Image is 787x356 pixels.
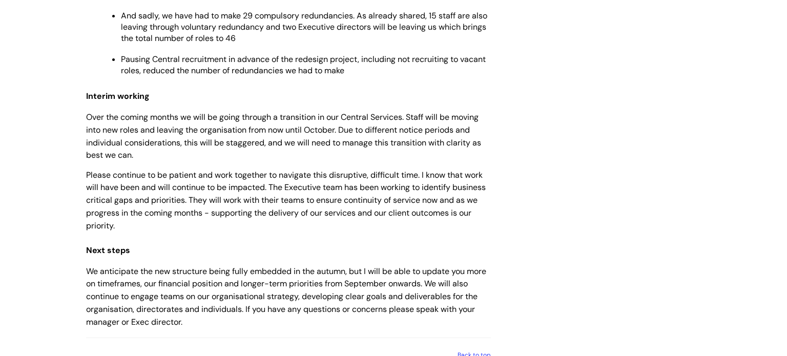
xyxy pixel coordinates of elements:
span: Pausing Central recruitment in advance of the redesign project, including not recruiting to vacan... [121,54,486,76]
span: Over the coming months we will be going through a transition in our Central Services. Staff will ... [86,112,481,160]
span: And sadly, we have had to make 29 compulsory redundancies. As already shared, 15 staff are also l... [121,10,487,44]
span: We anticipate the new structure being fully embedded in the autumn, but I will be able to update ... [86,266,486,327]
span: Please continue to be patient and work together to navigate this disruptive, difficult time. I kn... [86,170,486,231]
span: Interim working [86,91,150,101]
span: Next steps [86,245,130,256]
